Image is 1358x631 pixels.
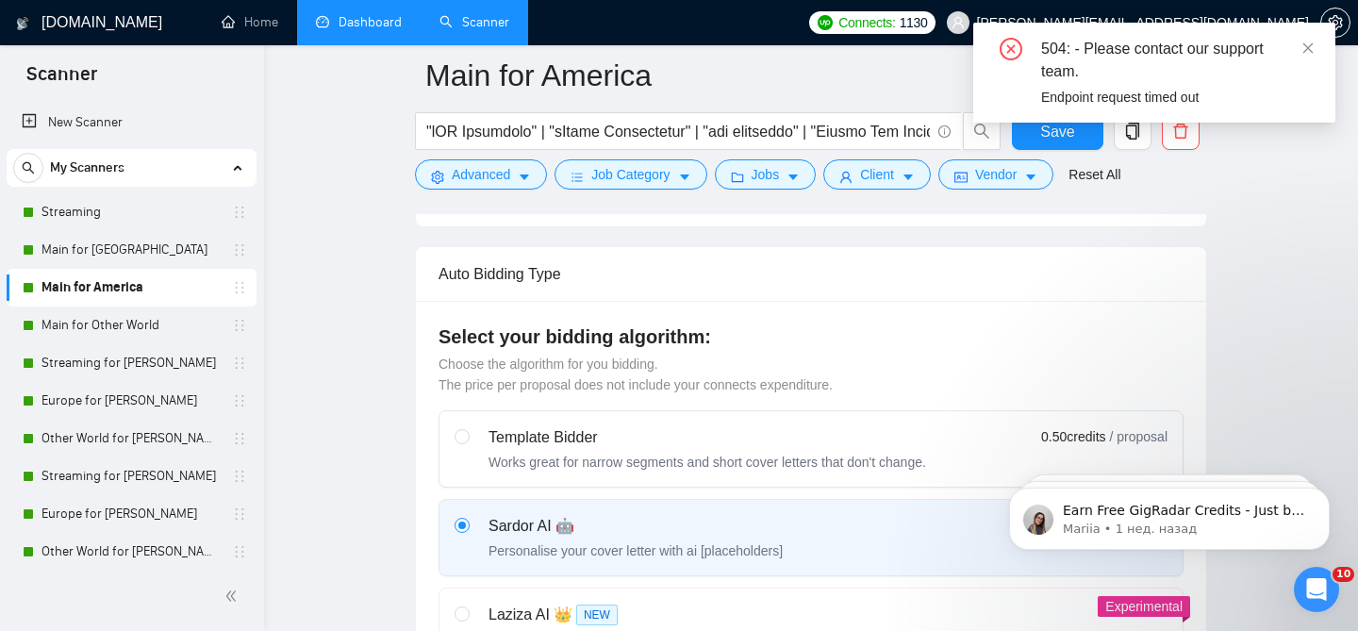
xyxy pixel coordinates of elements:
span: holder [232,469,247,484]
div: Auto Bidding Type [439,247,1184,301]
span: 0.50 credits [1041,426,1105,447]
span: holder [232,242,247,257]
a: Other World for [PERSON_NAME] [41,420,221,457]
iframe: Intercom notifications сообщение [981,448,1358,580]
span: / proposal [1110,427,1168,446]
a: searchScanner [439,14,509,30]
a: New Scanner [22,104,241,141]
span: folder [731,170,744,184]
span: holder [232,205,247,220]
span: Choose the algorithm for you bidding. The price per proposal does not include your connects expen... [439,357,833,392]
li: New Scanner [7,104,257,141]
span: My Scanners [50,149,124,187]
span: holder [232,280,247,295]
img: logo [16,8,29,39]
span: Job Category [591,164,670,185]
iframe: Intercom live chat [1294,567,1339,612]
span: Advanced [452,164,510,185]
span: Experimental [1105,599,1183,614]
span: caret-down [518,170,531,184]
span: close-circle [1000,38,1022,60]
a: dashboardDashboard [316,14,402,30]
button: search [13,153,43,183]
div: Sardor AI 🤖 [489,515,783,538]
span: bars [571,170,584,184]
span: caret-down [902,170,915,184]
span: Jobs [752,164,780,185]
span: Connects: [838,12,895,33]
span: caret-down [1024,170,1037,184]
div: 504: - Please contact our support team. [1041,38,1313,83]
span: 10 [1333,567,1354,582]
span: Scanner [11,60,112,100]
a: Europe for [PERSON_NAME] [41,495,221,533]
span: search [14,161,42,174]
span: caret-down [787,170,800,184]
span: holder [232,393,247,408]
span: holder [232,356,247,371]
button: folderJobscaret-down [715,159,817,190]
span: 1130 [900,12,928,33]
button: settingAdvancedcaret-down [415,159,547,190]
a: Europe for [PERSON_NAME] [41,382,221,420]
a: homeHome [222,14,278,30]
button: idcardVendorcaret-down [938,159,1053,190]
a: setting [1320,15,1350,30]
span: user [952,16,965,29]
span: holder [232,544,247,559]
a: Reset All [1068,164,1120,185]
a: Streaming for [PERSON_NAME] [41,344,221,382]
span: NEW [576,605,618,625]
button: barsJob Categorycaret-down [555,159,706,190]
span: search [964,123,1000,140]
span: user [839,170,853,184]
input: Search Freelance Jobs... [426,120,930,143]
button: userClientcaret-down [823,159,931,190]
span: caret-down [678,170,691,184]
input: Scanner name... [425,52,1168,99]
span: setting [1321,15,1350,30]
span: double-left [224,587,243,606]
span: 👑 [554,604,572,626]
span: Client [860,164,894,185]
a: Main for [GEOGRAPHIC_DATA] [41,231,221,269]
div: Laziza AI [489,604,960,626]
span: holder [232,431,247,446]
a: Main for America [41,269,221,307]
div: Endpoint request timed out [1041,87,1313,108]
div: Template Bidder [489,426,926,449]
button: setting [1320,8,1350,38]
a: Streaming [41,193,221,231]
button: search [963,112,1001,150]
span: close [1301,42,1315,55]
img: upwork-logo.png [818,15,833,30]
span: info-circle [938,125,951,138]
a: Main for Other World [41,307,221,344]
a: Other World for [PERSON_NAME] [41,533,221,571]
a: Streaming for [PERSON_NAME] [41,457,221,495]
span: holder [232,318,247,333]
span: setting [431,170,444,184]
span: Vendor [975,164,1017,185]
span: idcard [954,170,968,184]
div: Works great for narrow segments and short cover letters that don't change. [489,453,926,472]
span: holder [232,506,247,522]
h4: Select your bidding algorithm: [439,324,1184,350]
div: Personalise your cover letter with ai [placeholders] [489,541,783,560]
